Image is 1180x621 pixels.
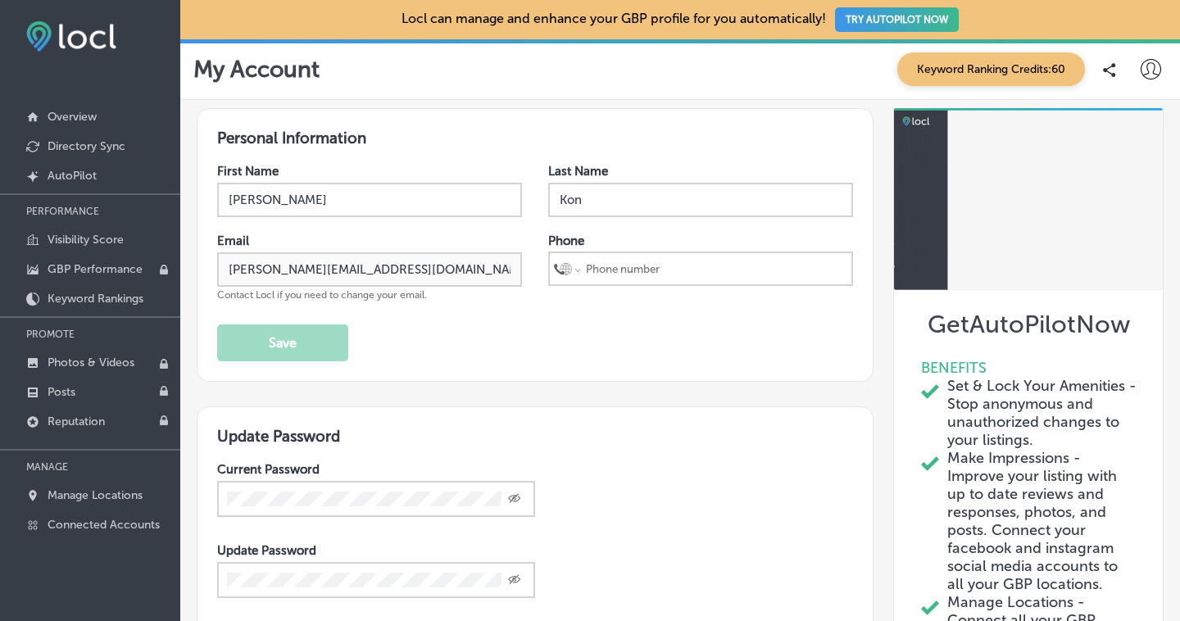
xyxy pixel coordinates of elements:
h3: Update Password [217,427,853,446]
span: Toggle password visibility [508,492,521,506]
input: Enter Last Name [548,183,853,217]
span: Toggle password visibility [508,573,521,587]
label: Update Password [217,543,316,558]
p: GBP Performance [48,262,143,276]
p: Keyword Rankings [48,292,143,306]
p: Get AutoPilot Now [908,290,1150,359]
p: Make Impressions - Improve your listing with up to date reviews and responses, photos, and posts.... [947,449,1136,593]
p: Posts [48,385,75,399]
label: Email [217,233,249,248]
label: Current Password [217,462,320,477]
p: BENEFITS [921,359,1136,377]
label: First Name [217,164,279,179]
label: Last Name [548,164,608,179]
input: Enter First Name [217,183,522,217]
button: Save [217,324,348,361]
p: Reputation [48,415,105,428]
p: My Account [193,56,320,83]
p: Visibility Score [48,233,124,247]
img: fda3e92497d09a02dc62c9cd864e3231.png [26,21,116,52]
h3: Personal Information [217,129,853,147]
p: Directory Sync [48,139,125,153]
input: Enter Email [217,252,522,287]
p: Manage Locations [48,488,143,502]
button: TRY AUTOPILOT NOW [835,7,959,32]
img: AutoPilot Preview [894,108,1163,290]
p: AutoPilot [48,169,97,183]
input: Phone number [584,253,847,284]
p: Set & Lock Your Amenities - Stop anonymous and unauthorized changes to your listings. [947,377,1136,449]
label: Phone [548,233,584,248]
span: Contact Locl if you need to change your email. [217,289,427,301]
p: Photos & Videos [48,356,134,369]
p: Connected Accounts [48,518,160,532]
span: Keyword Ranking Credits: 60 [897,52,1085,86]
p: Overview [48,110,97,124]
